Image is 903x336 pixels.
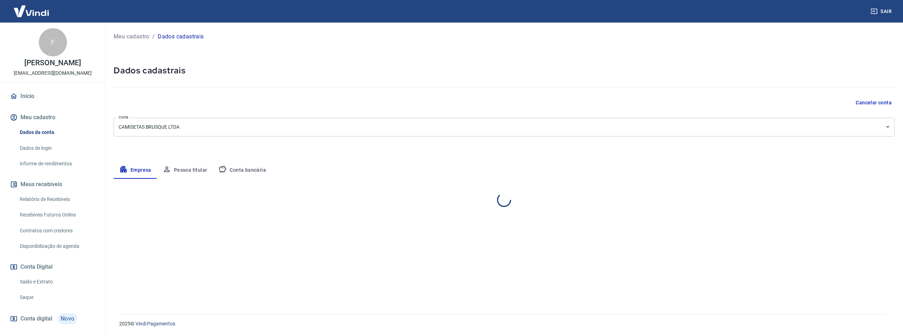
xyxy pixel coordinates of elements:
[17,275,97,289] a: Saldo e Extrato
[8,259,97,275] button: Conta Digital
[135,321,175,326] a: Vindi Pagamentos
[853,96,895,109] button: Cancelar conta
[8,0,54,22] img: Vindi
[157,162,213,179] button: Pessoa titular
[119,115,128,120] label: Conta
[17,157,97,171] a: Informe de rendimentos
[20,314,52,324] span: Conta digital
[114,162,157,179] button: Empresa
[114,65,895,76] h5: Dados cadastrais
[17,192,97,207] a: Relatório de Recebíveis
[213,162,272,179] button: Conta bancária
[17,141,97,155] a: Dados de login
[17,290,97,305] a: Saque
[39,28,67,56] div: F
[8,177,97,192] button: Meus recebíveis
[8,88,97,104] a: Início
[17,208,97,222] a: Recebíveis Futuros Online
[869,5,895,18] button: Sair
[17,239,97,253] a: Disponibilização de agenda
[114,32,150,41] a: Meu cadastro
[152,32,155,41] p: /
[114,118,895,136] div: CAMISETAS BRUSQUE LTDA
[119,320,886,328] p: 2025 ©
[24,59,81,67] p: [PERSON_NAME]
[158,32,204,41] p: Dados cadastrais
[58,313,77,324] span: Novo
[8,110,97,125] button: Meu cadastro
[17,125,97,140] a: Dados da conta
[17,224,97,238] a: Contratos com credores
[14,69,92,77] p: [EMAIL_ADDRESS][DOMAIN_NAME]
[8,310,97,327] a: Conta digitalNovo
